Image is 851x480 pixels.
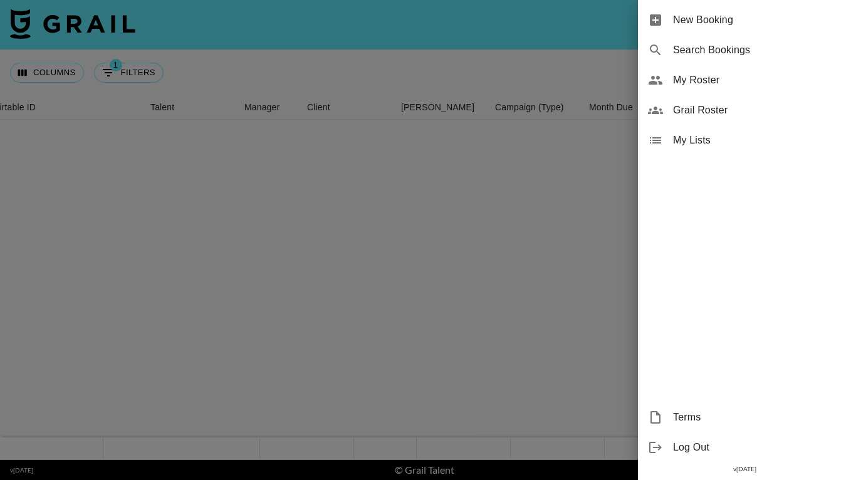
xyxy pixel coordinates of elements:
[638,432,851,462] div: Log Out
[673,440,841,455] span: Log Out
[638,35,851,65] div: Search Bookings
[673,103,841,118] span: Grail Roster
[638,95,851,125] div: Grail Roster
[638,462,851,476] div: v [DATE]
[638,402,851,432] div: Terms
[638,125,851,155] div: My Lists
[673,13,841,28] span: New Booking
[673,133,841,148] span: My Lists
[638,5,851,35] div: New Booking
[673,410,841,425] span: Terms
[638,65,851,95] div: My Roster
[673,73,841,88] span: My Roster
[673,43,841,58] span: Search Bookings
